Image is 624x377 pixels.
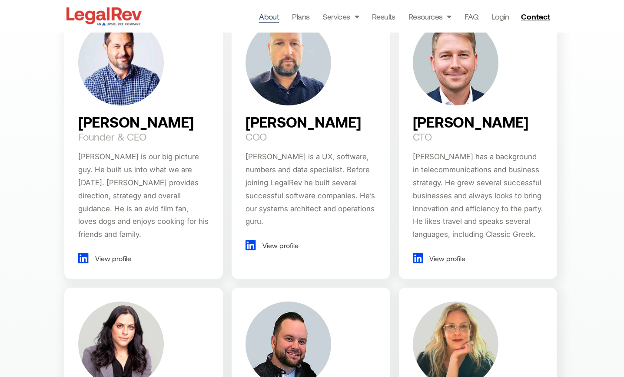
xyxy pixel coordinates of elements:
[292,10,309,23] a: Plans
[260,239,299,252] span: View profile
[465,10,478,23] a: FAQ
[259,10,509,23] nav: Menu
[246,239,299,252] a: View profile
[427,252,465,265] span: View profile
[246,152,375,226] span: [PERSON_NAME] is a UX, software, numbers and data specialist. Before joining LegalRev he built se...
[413,252,466,265] a: View profile
[78,114,194,130] h2: [PERSON_NAME]
[78,20,164,105] img: Darin Fenn, CEO
[246,131,267,142] h2: COO
[413,152,543,239] span: [PERSON_NAME] has a background in telecommunications and business strategy. He grew several succe...
[322,10,359,23] a: Services
[78,252,131,265] a: View profile
[521,13,550,20] span: Contact
[78,152,209,239] span: [PERSON_NAME] is our big picture guy. He built us into what we are [DATE]. [PERSON_NAME] provides...
[372,10,395,23] a: Results
[93,252,131,265] span: View profile
[491,10,509,23] a: Login
[408,10,451,23] a: Resources
[259,10,279,23] a: About
[246,114,361,130] h2: [PERSON_NAME]
[78,131,146,142] h2: Founder & CEO
[413,114,528,130] h2: [PERSON_NAME]
[413,131,432,142] h2: CTO
[518,10,556,23] a: Contact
